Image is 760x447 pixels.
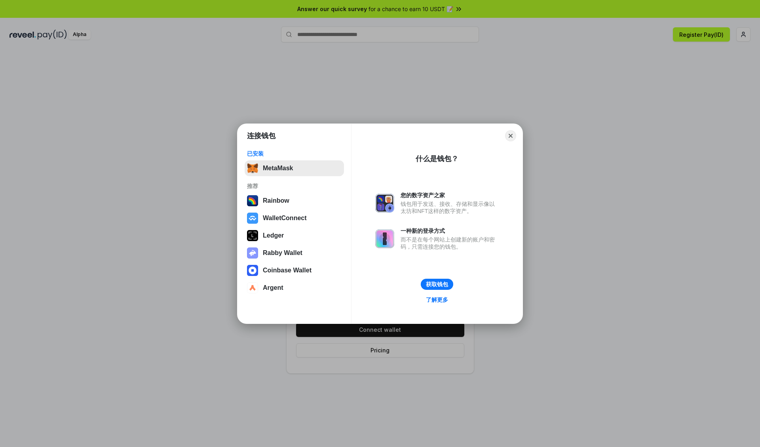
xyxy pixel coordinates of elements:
[247,131,275,141] h1: 连接钱包
[247,247,258,259] img: svg+xml,%3Csvg%20xmlns%3D%22http%3A%2F%2Fwww.w3.org%2F2000%2Fsvg%22%20fill%3D%22none%22%20viewBox...
[421,295,453,305] a: 了解更多
[245,160,344,176] button: MetaMask
[401,192,499,199] div: 您的数字资产之家
[263,197,289,204] div: Rainbow
[247,183,342,190] div: 推荐
[263,249,302,257] div: Rabby Wallet
[245,193,344,209] button: Rainbow
[247,150,342,157] div: 已安装
[426,281,448,288] div: 获取钱包
[263,165,293,172] div: MetaMask
[421,279,453,290] button: 获取钱包
[426,296,448,303] div: 了解更多
[263,284,283,291] div: Argent
[416,154,458,164] div: 什么是钱包？
[245,210,344,226] button: WalletConnect
[247,282,258,293] img: svg+xml,%3Csvg%20width%3D%2228%22%20height%3D%2228%22%20viewBox%3D%220%200%2028%2028%22%20fill%3D...
[375,194,394,213] img: svg+xml,%3Csvg%20xmlns%3D%22http%3A%2F%2Fwww.w3.org%2F2000%2Fsvg%22%20fill%3D%22none%22%20viewBox...
[245,280,344,296] button: Argent
[245,228,344,243] button: Ledger
[505,130,516,141] button: Close
[263,267,312,274] div: Coinbase Wallet
[247,265,258,276] img: svg+xml,%3Csvg%20width%3D%2228%22%20height%3D%2228%22%20viewBox%3D%220%200%2028%2028%22%20fill%3D...
[263,215,307,222] div: WalletConnect
[247,213,258,224] img: svg+xml,%3Csvg%20width%3D%2228%22%20height%3D%2228%22%20viewBox%3D%220%200%2028%2028%22%20fill%3D...
[247,163,258,174] img: svg+xml,%3Csvg%20fill%3D%22none%22%20height%3D%2233%22%20viewBox%3D%220%200%2035%2033%22%20width%...
[247,230,258,241] img: svg+xml,%3Csvg%20xmlns%3D%22http%3A%2F%2Fwww.w3.org%2F2000%2Fsvg%22%20width%3D%2228%22%20height%3...
[263,232,284,239] div: Ledger
[247,195,258,206] img: svg+xml,%3Csvg%20width%3D%22120%22%20height%3D%22120%22%20viewBox%3D%220%200%20120%20120%22%20fil...
[245,262,344,278] button: Coinbase Wallet
[401,227,499,234] div: 一种新的登录方式
[401,200,499,215] div: 钱包用于发送、接收、存储和显示像以太坊和NFT这样的数字资产。
[375,229,394,248] img: svg+xml,%3Csvg%20xmlns%3D%22http%3A%2F%2Fwww.w3.org%2F2000%2Fsvg%22%20fill%3D%22none%22%20viewBox...
[245,245,344,261] button: Rabby Wallet
[401,236,499,250] div: 而不是在每个网站上创建新的账户和密码，只需连接您的钱包。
